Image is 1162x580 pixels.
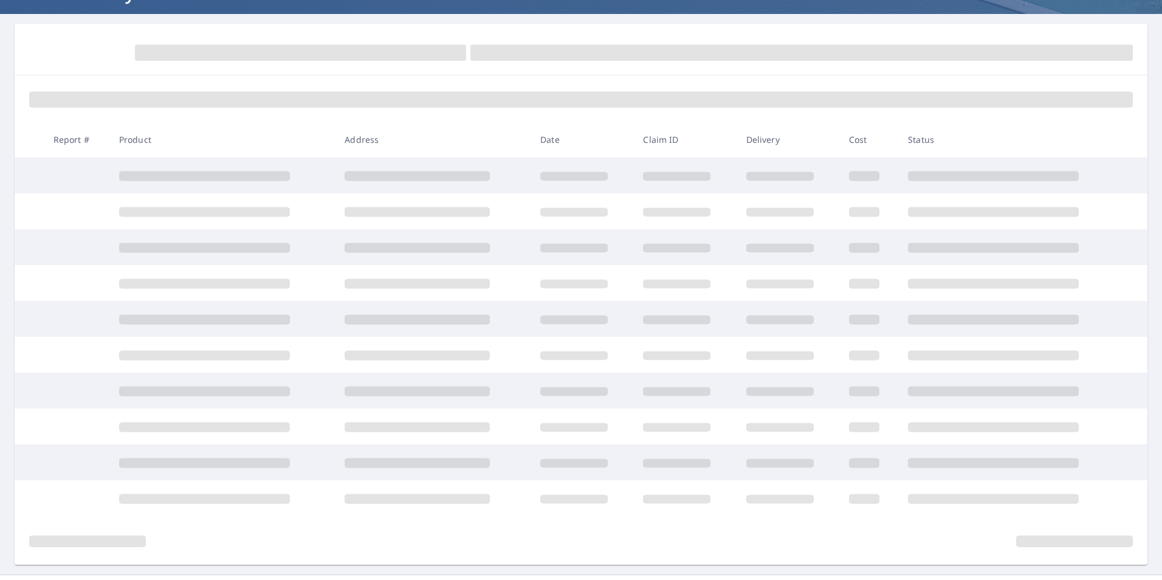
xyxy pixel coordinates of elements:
[898,122,1124,157] th: Status
[531,122,633,157] th: Date
[44,122,109,157] th: Report #
[737,122,839,157] th: Delivery
[839,122,898,157] th: Cost
[633,122,736,157] th: Claim ID
[109,122,335,157] th: Product
[335,122,531,157] th: Address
